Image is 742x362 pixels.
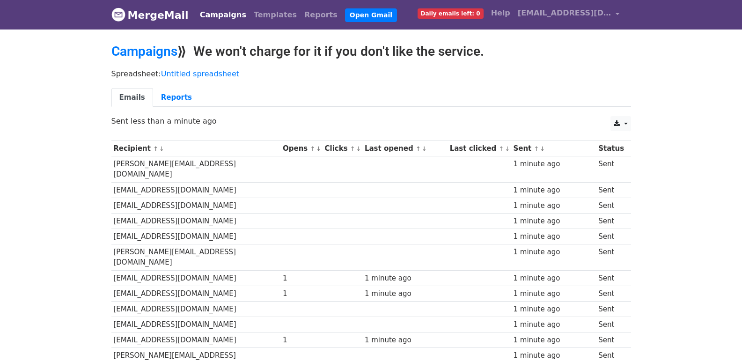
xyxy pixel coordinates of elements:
div: 1 minute ago [513,216,594,227]
a: Daily emails left: 0 [414,4,487,22]
a: Open Gmail [345,8,397,22]
td: Sent [596,198,626,213]
a: ↑ [499,145,504,152]
th: Recipient [111,141,281,156]
td: Sent [596,244,626,271]
div: 1 [283,273,320,284]
td: [PERSON_NAME][EMAIL_ADDRESS][DOMAIN_NAME] [111,244,281,271]
img: MergeMail logo [111,7,125,22]
div: 1 minute ago [513,304,594,315]
h2: ⟫ We won't charge for it if you don't like the service. [111,44,631,59]
td: [EMAIL_ADDRESS][DOMAIN_NAME] [111,301,281,317]
a: Campaigns [111,44,177,59]
a: Untitled spreadsheet [161,69,239,78]
td: Sent [596,213,626,229]
a: Campaigns [196,6,250,24]
a: ↑ [153,145,158,152]
a: Help [487,4,514,22]
a: ↓ [505,145,510,152]
a: ↓ [316,145,321,152]
p: Sent less than a minute ago [111,116,631,126]
a: [EMAIL_ADDRESS][DOMAIN_NAME] [514,4,624,26]
span: Daily emails left: 0 [418,8,484,19]
a: MergeMail [111,5,189,25]
td: [EMAIL_ADDRESS][DOMAIN_NAME] [111,286,281,301]
div: 1 minute ago [513,335,594,346]
a: Templates [250,6,301,24]
td: Sent [596,270,626,286]
a: Reports [153,88,200,107]
a: ↑ [350,145,355,152]
td: [EMAIL_ADDRESS][DOMAIN_NAME] [111,182,281,198]
a: ↑ [310,145,315,152]
a: ↑ [416,145,421,152]
th: Sent [511,141,596,156]
div: 1 minute ago [513,200,594,211]
td: Sent [596,182,626,198]
th: Status [596,141,626,156]
td: Sent [596,301,626,317]
a: Emails [111,88,153,107]
td: [EMAIL_ADDRESS][DOMAIN_NAME] [111,213,281,229]
div: 1 minute ago [365,288,445,299]
span: [EMAIL_ADDRESS][DOMAIN_NAME] [518,7,611,19]
td: Sent [596,286,626,301]
td: [PERSON_NAME][EMAIL_ADDRESS][DOMAIN_NAME] [111,156,281,183]
div: 1 minute ago [513,350,594,361]
a: Reports [301,6,341,24]
td: [EMAIL_ADDRESS][DOMAIN_NAME] [111,229,281,244]
td: [EMAIL_ADDRESS][DOMAIN_NAME] [111,332,281,348]
td: Sent [596,332,626,348]
td: Sent [596,156,626,183]
p: Spreadsheet: [111,69,631,79]
div: 1 [283,335,320,346]
th: Last clicked [448,141,511,156]
div: 1 [283,288,320,299]
th: Opens [280,141,323,156]
th: Last opened [362,141,448,156]
td: [EMAIL_ADDRESS][DOMAIN_NAME] [111,317,281,332]
div: 1 minute ago [513,231,594,242]
a: ↓ [356,145,361,152]
div: 1 minute ago [513,288,594,299]
th: Clicks [323,141,362,156]
div: 1 minute ago [365,273,445,284]
div: 1 minute ago [365,335,445,346]
div: 1 minute ago [513,185,594,196]
a: ↓ [159,145,164,152]
div: 1 minute ago [513,319,594,330]
div: 1 minute ago [513,273,594,284]
td: [EMAIL_ADDRESS][DOMAIN_NAME] [111,270,281,286]
a: ↓ [422,145,427,152]
td: Sent [596,229,626,244]
div: 1 minute ago [513,247,594,258]
a: ↑ [534,145,539,152]
a: ↓ [540,145,545,152]
div: 1 minute ago [513,159,594,170]
td: Sent [596,317,626,332]
td: [EMAIL_ADDRESS][DOMAIN_NAME] [111,198,281,213]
